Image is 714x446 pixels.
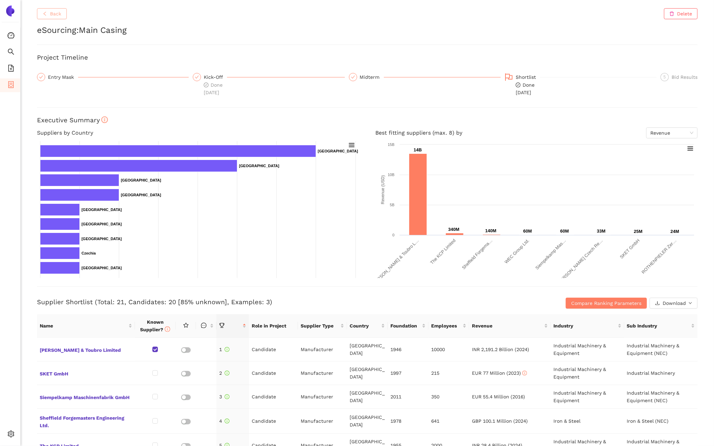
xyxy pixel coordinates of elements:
[82,237,122,241] text: [GEOGRAPHIC_DATA]
[388,409,428,434] td: 1978
[37,314,135,338] th: this column's title is Name,this column is sortable
[388,173,394,177] text: 10B
[516,83,521,87] span: check-circle
[505,73,656,96] div: Shortlistcheck-circleDone[DATE]
[650,298,698,309] button: downloadDownloaddown
[566,298,647,309] button: Compare Ranking Parameters
[8,62,14,76] span: file-add
[249,409,298,434] td: Candidate
[551,385,624,409] td: Industrial Machinery & Equipment
[360,73,384,81] div: Midterm
[551,338,624,361] td: Industrial Machinery & Equipment
[219,370,229,376] span: 2
[472,394,525,399] span: EUR 55.4 Million (2016)
[140,319,170,332] span: Known Supplier?
[48,73,78,81] div: Entry Mask
[672,74,698,80] span: Bid Results
[8,29,14,43] span: dashboard
[516,73,540,81] div: Shortlist
[388,338,428,361] td: 1946
[624,361,698,385] td: Industrial Machinery
[347,385,388,409] td: [GEOGRAPHIC_DATA]
[351,75,355,79] span: check
[121,193,161,197] text: [GEOGRAPHIC_DATA]
[627,322,690,330] span: Sub Industry
[516,82,535,95] span: Done [DATE]
[624,409,698,434] td: Iron & Steel (NEC)
[219,394,229,399] span: 3
[37,25,698,36] h2: eSourcing : Main Casing
[82,222,122,226] text: [GEOGRAPHIC_DATA]
[298,385,347,409] td: Manufacturer
[619,238,641,260] text: SKET GmbH
[347,338,388,361] td: [GEOGRAPHIC_DATA]
[201,323,206,328] span: message
[503,238,530,265] text: WEC Group Ltd.
[50,10,61,17] span: Back
[428,361,469,385] td: 215
[431,322,461,330] span: Employees
[249,385,298,409] td: Candidate
[650,128,693,138] span: Revenue
[428,409,469,434] td: 641
[390,322,421,330] span: Foundation
[428,314,469,338] th: this column's title is Employees,this column is sortable
[624,314,698,338] th: this column's title is Sub Industry,this column is sortable
[121,178,161,182] text: [GEOGRAPHIC_DATA]
[551,361,624,385] td: Industrial Machinery & Equipment
[388,143,394,147] text: 15B
[534,238,567,271] text: Siempelkamp Mas…
[298,338,347,361] td: Manufacturer
[640,238,677,275] text: ROTHENPIELER Zer…
[318,149,358,153] text: [GEOGRAPHIC_DATA]
[298,361,347,385] td: Manufacturer
[249,361,298,385] td: Candidate
[225,371,229,375] span: info-circle
[225,419,229,423] span: info-circle
[298,314,347,338] th: this column's title is Supplier Type,this column is sortable
[40,345,132,354] span: [PERSON_NAME] & Toubro Limited
[472,322,543,330] span: Revenue
[551,409,624,434] td: Iron & Steel
[671,229,679,234] text: 24M
[472,370,527,376] span: EUR 77 Million (2023)
[225,394,229,399] span: info-circle
[414,147,422,152] text: 14B
[560,228,569,234] text: 60M
[219,323,225,328] span: trophy
[195,75,199,79] span: check
[42,11,47,17] span: left
[5,5,16,16] img: Logo
[388,314,428,338] th: this column's title is Foundation,this column is sortable
[8,46,14,60] span: search
[472,347,529,352] span: INR 2,191.2 Billion (2024)
[40,413,132,429] span: Sheffield Forgemasters Engineering Ltd.
[82,251,96,255] text: Czechia
[37,8,67,19] button: leftBack
[428,338,469,361] td: 10000
[472,418,528,424] span: GBP 100.1 Million (2024)
[37,73,189,81] div: Entry Mask
[219,418,229,424] span: 4
[551,314,624,338] th: this column's title is Industry,this column is sortable
[298,409,347,434] td: Manufacturer
[196,314,216,338] th: this column is sortable
[37,298,477,307] h3: Supplier Shortlist (Total: 21, Candidates: 20 [85% unknown], Examples: 3)
[371,238,419,287] text: [PERSON_NAME] & Toubro L…
[624,385,698,409] td: Industrial Machinery & Equipment (NEC)
[669,11,674,17] span: delete
[388,361,428,385] td: 1997
[553,322,616,330] span: Industry
[428,385,469,409] td: 350
[204,82,223,95] span: Done [DATE]
[663,299,686,307] span: Download
[347,409,388,434] td: [GEOGRAPHIC_DATA]
[301,322,339,330] span: Supplier Type
[204,83,209,87] span: check-circle
[689,301,692,306] span: down
[249,314,298,338] th: Role in Project
[522,371,527,375] span: info-circle
[239,164,279,168] text: [GEOGRAPHIC_DATA]
[390,203,394,207] text: 5B
[347,361,388,385] td: [GEOGRAPHIC_DATA]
